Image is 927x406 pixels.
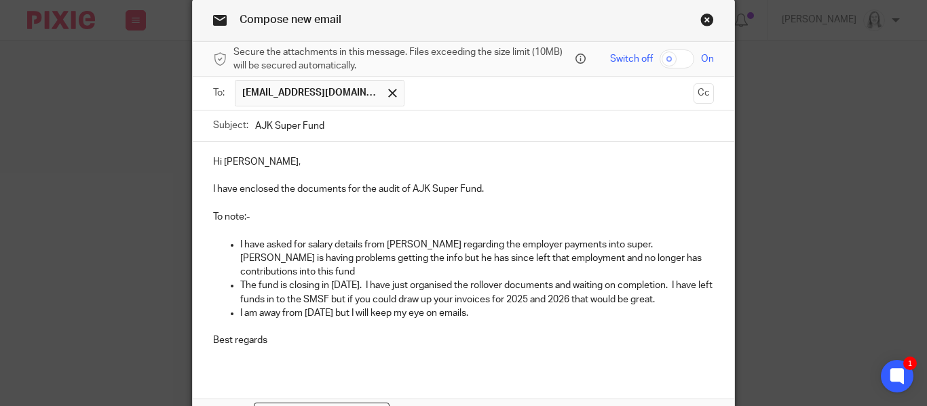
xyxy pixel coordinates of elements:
p: To note:- [213,210,714,224]
span: [EMAIL_ADDRESS][DOMAIN_NAME] [242,86,378,100]
span: On [701,52,714,66]
p: I have enclosed the documents for the audit of AJK Super Fund. [213,182,714,196]
span: Switch off [610,52,653,66]
div: 1 [903,357,917,370]
span: Compose new email [240,14,341,25]
p: Best regards [213,333,714,347]
p: The fund is closing in [DATE]. I have just organised the rollover documents and waiting on comple... [240,279,714,306]
p: I am away from [DATE] but I will keep my eye on emails. [240,306,714,320]
p: I have asked for salary details from [PERSON_NAME] regarding the employer payments into super. [P... [240,238,714,279]
button: Cc [694,83,714,104]
label: To: [213,86,228,100]
span: Secure the attachments in this message. Files exceeding the size limit (10MB) will be secured aut... [233,45,572,73]
label: Subject: [213,119,248,132]
a: Close this dialog window [700,13,714,31]
p: Hi [PERSON_NAME], [213,155,714,169]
